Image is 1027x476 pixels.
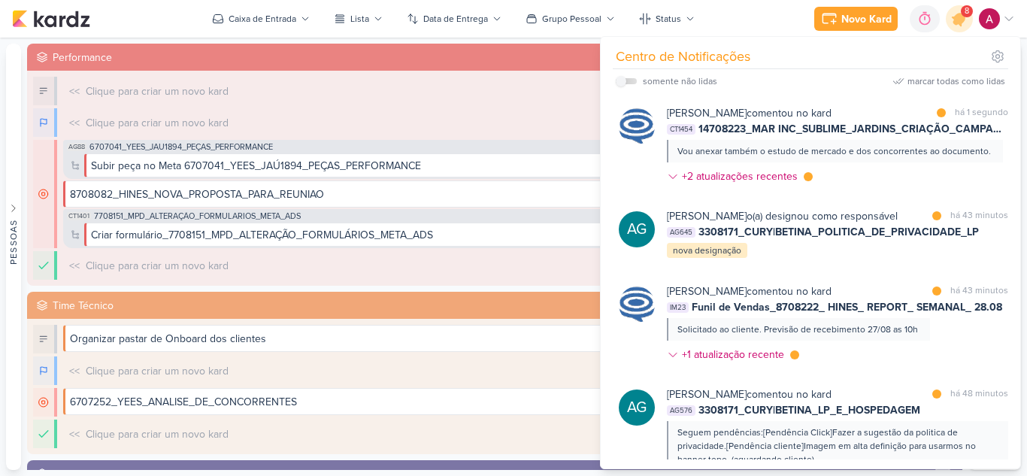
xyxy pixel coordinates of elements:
[67,143,86,151] span: AG88
[667,105,832,121] div: comentou no kard
[33,420,57,448] div: FInalizado
[667,285,747,298] b: [PERSON_NAME]
[667,243,747,258] div: nova designação
[677,426,996,466] div: Seguem pendências:[Pendência Click]Fazer a sugestão da politica de privacidade.[Pendência cliente...
[667,283,832,299] div: comentou no kard
[70,394,297,410] div: 6707252_YEES_ANALISE_DE_CONCORRENTES
[67,212,91,220] span: CT1401
[667,227,695,238] span: AG645
[627,397,647,418] p: AG
[698,121,1008,137] span: 14708223_MAR INC_SUBLIME_JARDINS_CRIAÇÃO_CAMPANHA_GOOLE_ADS
[12,10,90,28] img: kardz.app
[33,388,57,417] div: AGUARDANDO
[692,299,1002,315] span: Funil de Vendas_8708222_ HINES_ REPORT_ SEMANAL_ 28.08
[814,7,898,31] button: Novo Kard
[33,77,57,105] div: FAZER
[619,390,655,426] div: Aline Gimenez Graciano
[677,323,918,336] div: Solicitado ao cliente. Previsão de recebimento 27/08 as 10h
[94,212,301,220] span: 7708151_MPD_ALTERAÇÃO_FORMULÁRIOS_META_ADS
[70,331,792,347] div: Organizar pastar de Onboard dos clientes
[667,107,747,120] b: [PERSON_NAME]
[70,186,324,202] div: 8708082_HINES_NOVA_PROPOSTA_PARA_REUNIAO
[91,158,421,174] div: Subir peça no Meta 6707041_YEES_JAÚ1894_PEÇAS_PERFORMANCE
[950,283,1008,299] div: há 43 minutos
[955,105,1008,121] div: há 1 segundo
[6,44,21,470] button: Pessoas
[698,402,920,418] span: 3308171_CURY|BETINA_LP_E_HOSPEDAGEM
[698,224,979,240] span: 3308171_CURY|BETINA_POLITICA_DE_PRIVACIDADE_LP
[682,168,801,184] div: +2 atualizações recentes
[7,219,20,264] div: Pessoas
[33,140,57,248] div: AGUARDANDO
[91,227,433,243] div: Criar formulário_7708151_MPD_ALTERAÇÃO_FORMULÁRIOS_META_ADS
[616,47,750,67] div: Centro de Notificações
[667,388,747,401] b: [PERSON_NAME]
[53,50,928,65] div: Performance
[91,227,683,243] div: Criar formulário_7708151_MPD_ALTERAÇÃO_FORMULÁRIOS_META_ADS
[667,387,832,402] div: comentou no kard
[667,302,689,313] span: IM23
[979,8,1000,29] img: Alessandra Gomes
[627,219,647,240] p: AG
[70,331,266,347] div: Organizar pastar de Onboard dos clientes
[91,158,701,174] div: Subir peça no Meta 6707041_YEES_JAÚ1894_PEÇAS_PERFORMANCE
[841,11,892,27] div: Novo Kard
[70,394,653,410] div: 6707252_YEES_ANALISE_DE_CONCORRENTES
[53,298,928,314] div: Time Técnico
[950,208,1008,224] div: há 43 minutos
[70,186,644,202] div: 8708082_HINES_NOVA_PROPOSTA_PARA_REUNIAO
[965,5,969,17] span: 8
[619,108,655,144] img: Caroline Traven De Andrade
[677,144,991,158] div: Vou anexar também o estudo de mercado e dos concorrentes ao documento.
[667,405,695,416] span: AG576
[619,211,655,247] div: Aline Gimenez Graciano
[33,325,57,353] div: FAZER
[667,124,695,135] span: CT1454
[682,347,787,362] div: +1 atualização recente
[89,143,273,151] span: 6707041_YEES_JAÚ1894_PEÇAS_PERFORMANCE
[907,74,1005,88] div: marcar todas como lidas
[667,210,747,223] b: [PERSON_NAME]
[619,287,655,323] img: Caroline Traven De Andrade
[33,251,57,280] div: FInalizado
[33,356,57,385] div: FAZENDO
[643,74,717,88] div: somente não lidas
[950,387,1008,402] div: há 48 minutos
[33,108,57,137] div: FAZENDO
[667,208,898,224] div: o(a) designou como responsável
